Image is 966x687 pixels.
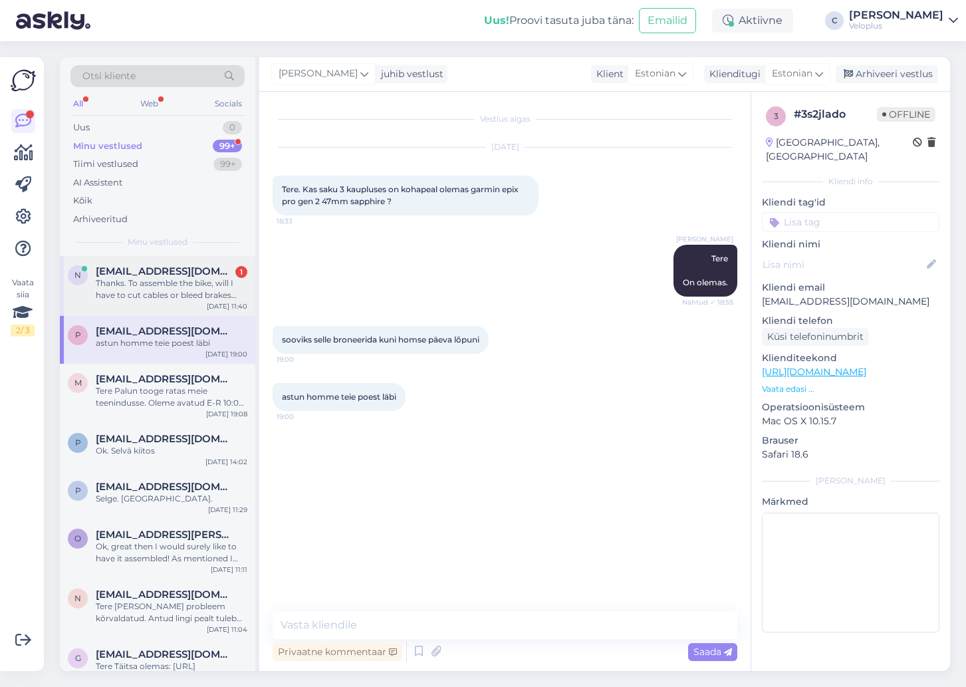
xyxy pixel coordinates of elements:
[849,21,943,31] div: Veloplus
[825,11,844,30] div: C
[762,237,939,251] p: Kliendi nimi
[273,643,402,661] div: Privaatne kommentaar
[762,212,939,232] input: Lisa tag
[484,13,634,29] div: Proovi tasuta juba täna:
[73,213,128,226] div: Arhiveeritud
[96,445,247,457] div: Ok. Selvä kiitos
[73,158,138,171] div: Tiimi vestlused
[639,8,696,33] button: Emailid
[682,297,733,307] span: Nähtud ✓ 18:55
[213,158,242,171] div: 99+
[73,121,90,134] div: Uus
[75,485,81,495] span: p
[762,475,939,487] div: [PERSON_NAME]
[273,141,737,153] div: [DATE]
[762,314,939,328] p: Kliendi telefon
[762,448,939,462] p: Safari 18.6
[11,68,36,93] img: Askly Logo
[96,373,234,385] span: matveiraw@gmail.com
[762,383,939,395] p: Vaata edasi ...
[138,95,161,112] div: Web
[279,67,358,81] span: [PERSON_NAME]
[282,392,396,402] span: astun homme teie poest läbi
[96,493,247,505] div: Selge. [GEOGRAPHIC_DATA].
[73,194,92,207] div: Kõik
[282,335,479,344] span: sooviks selle broneerida kuni homse päeva lõpuni
[96,589,234,601] span: na@na.na
[96,265,234,277] span: nassim.zinebi@gmail.com
[70,95,86,112] div: All
[96,541,247,565] div: Ok, great then I would surely like to have it assembled! As mentioned I already ordered the bike,...
[205,349,247,359] div: [DATE] 19:00
[763,257,924,272] input: Lisa nimi
[207,624,247,634] div: [DATE] 11:04
[96,648,234,660] span: goodmitriy@gmail.com
[223,121,242,134] div: 0
[774,111,779,121] span: 3
[762,328,869,346] div: Küsi telefoninumbrit
[591,67,624,81] div: Klient
[849,10,958,31] a: [PERSON_NAME]Veloplus
[693,646,732,658] span: Saada
[96,660,247,684] div: Tere Täitsa olemas: [URL][DOMAIN_NAME]
[206,409,247,419] div: [DATE] 19:08
[96,325,234,337] span: priitroos@hotmail.com
[762,295,939,309] p: [EMAIL_ADDRESS][DOMAIN_NAME]
[762,400,939,414] p: Operatsioonisüsteem
[762,196,939,209] p: Kliendi tag'id
[277,412,326,422] span: 19:00
[207,301,247,311] div: [DATE] 11:40
[766,136,913,164] div: [GEOGRAPHIC_DATA], [GEOGRAPHIC_DATA]
[635,67,675,81] span: Estonian
[849,10,943,21] div: [PERSON_NAME]
[484,14,509,27] b: Uus!
[282,184,521,206] span: Tere. Kas saku 3 kaupluses on kohapeal olemas garmin epix pro gen 2 47mm sapphire ?
[762,176,939,188] div: Kliendi info
[273,113,737,125] div: Vestlus algas
[762,366,866,378] a: [URL][DOMAIN_NAME]
[277,216,326,226] span: 18:33
[74,593,81,603] span: n
[277,354,326,364] span: 19:00
[376,67,443,81] div: juhib vestlust
[877,107,935,122] span: Offline
[213,140,242,153] div: 99+
[704,67,761,81] div: Klienditugi
[676,234,733,244] span: [PERSON_NAME]
[762,414,939,428] p: Mac OS X 10.15.7
[75,438,81,448] span: p
[73,140,142,153] div: Minu vestlused
[96,481,234,493] span: paiviojala86@gmail.com
[762,434,939,448] p: Brauser
[96,385,247,409] div: Tere Palun tooge ratas meie teenindusse. Oleme avatud E-R 10:00 kuni 19:00, L 10:00-17:00
[712,9,793,33] div: Aktiivne
[96,529,234,541] span: olli.t.tapio@outlook.com
[75,653,81,663] span: g
[208,505,247,515] div: [DATE] 11:29
[212,95,245,112] div: Socials
[11,325,35,337] div: 2 / 3
[74,533,81,543] span: o
[96,337,247,349] div: astun homme teie poest läbi
[794,106,877,122] div: # 3s2jlado
[772,67,812,81] span: Estonian
[74,270,81,280] span: n
[128,236,187,248] span: Minu vestlused
[762,495,939,509] p: Märkmed
[73,176,122,190] div: AI Assistent
[836,65,938,83] div: Arhiveeri vestlus
[82,69,136,83] span: Otsi kliente
[96,601,247,624] div: Tere [PERSON_NAME] probleem kõrvaldatud. Antud lingi pealt tuleb [PERSON_NAME] sama viga kuna te ...
[11,277,35,337] div: Vaata siia
[74,378,82,388] span: m
[762,351,939,365] p: Klienditeekond
[762,281,939,295] p: Kliendi email
[235,266,247,278] div: 1
[96,277,247,301] div: Thanks. To assemble the bike, will I have to cut cables or bleed brakes and put handlebar tape on...
[211,565,247,575] div: [DATE] 11:11
[96,433,234,445] span: pasipenttila7@gmail.com
[75,330,81,340] span: p
[205,457,247,467] div: [DATE] 14:02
